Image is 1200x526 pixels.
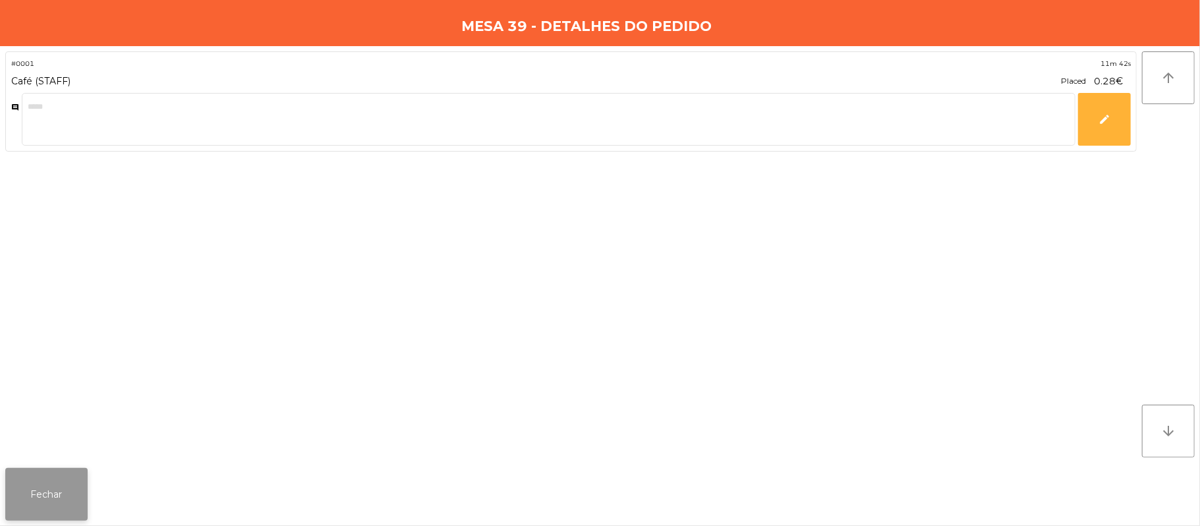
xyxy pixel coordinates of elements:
span: 11m 42s [1100,59,1131,68]
i: arrow_upward [1160,70,1176,86]
button: arrow_upward [1142,51,1195,104]
span: comment [11,93,19,146]
button: arrow_downward [1142,405,1195,457]
div: Café (STAFF) [11,73,1058,90]
button: edit [1078,93,1131,146]
span: 0.28€ [1094,73,1123,90]
span: edit [1099,113,1110,125]
h4: Mesa 39 - Detalhes do pedido [462,16,712,36]
div: Placed [1061,74,1086,89]
button: Fechar [5,468,88,521]
span: #0001 [11,57,34,70]
i: arrow_downward [1160,423,1176,439]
